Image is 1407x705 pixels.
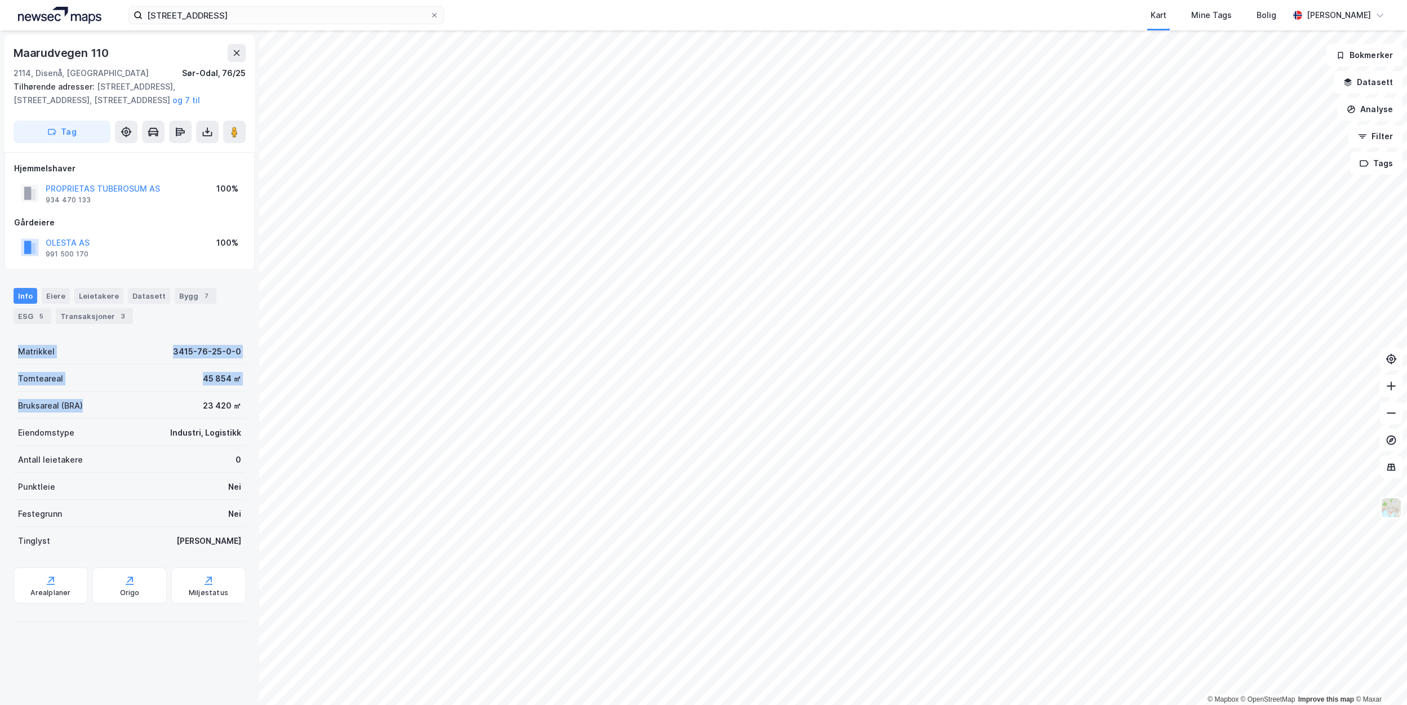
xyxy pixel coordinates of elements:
[1257,8,1276,22] div: Bolig
[182,66,246,80] div: Sør-Odal, 76/25
[189,588,228,597] div: Miljøstatus
[14,121,110,143] button: Tag
[203,399,241,413] div: 23 420 ㎡
[46,196,91,205] div: 934 470 133
[46,250,88,259] div: 991 500 170
[1337,98,1402,121] button: Analyse
[18,534,50,548] div: Tinglyst
[56,308,133,324] div: Transaksjoner
[14,216,245,229] div: Gårdeiere
[1348,125,1402,148] button: Filter
[216,236,238,250] div: 100%
[14,82,97,91] span: Tilhørende adresser:
[14,308,51,324] div: ESG
[117,311,128,322] div: 3
[1241,695,1295,703] a: OpenStreetMap
[1381,497,1402,518] img: Z
[173,345,241,358] div: 3415-76-25-0-0
[1151,8,1166,22] div: Kart
[14,162,245,175] div: Hjemmelshaver
[203,372,241,385] div: 45 854 ㎡
[236,453,241,467] div: 0
[14,44,111,62] div: Maarudvegen 110
[18,426,74,440] div: Eiendomstype
[201,290,212,301] div: 7
[1351,651,1407,705] iframe: Chat Widget
[1298,695,1354,703] a: Improve this map
[1351,651,1407,705] div: Kontrollprogram for chat
[128,288,170,304] div: Datasett
[176,534,241,548] div: [PERSON_NAME]
[14,80,237,107] div: [STREET_ADDRESS], [STREET_ADDRESS], [STREET_ADDRESS]
[18,507,62,521] div: Festegrunn
[1191,8,1232,22] div: Mine Tags
[18,480,55,494] div: Punktleie
[18,399,83,413] div: Bruksareal (BRA)
[1307,8,1371,22] div: [PERSON_NAME]
[14,288,37,304] div: Info
[42,288,70,304] div: Eiere
[35,311,47,322] div: 5
[175,288,216,304] div: Bygg
[228,480,241,494] div: Nei
[18,372,63,385] div: Tomteareal
[170,426,241,440] div: Industri, Logistikk
[1326,44,1402,66] button: Bokmerker
[18,7,101,24] img: logo.a4113a55bc3d86da70a041830d287a7e.svg
[14,66,149,80] div: 2114, Disenå, [GEOGRAPHIC_DATA]
[18,453,83,467] div: Antall leietakere
[120,588,140,597] div: Origo
[74,288,123,304] div: Leietakere
[1208,695,1239,703] a: Mapbox
[143,7,430,24] input: Søk på adresse, matrikkel, gårdeiere, leietakere eller personer
[228,507,241,521] div: Nei
[30,588,70,597] div: Arealplaner
[216,182,238,196] div: 100%
[18,345,55,358] div: Matrikkel
[1350,152,1402,175] button: Tags
[1334,71,1402,94] button: Datasett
